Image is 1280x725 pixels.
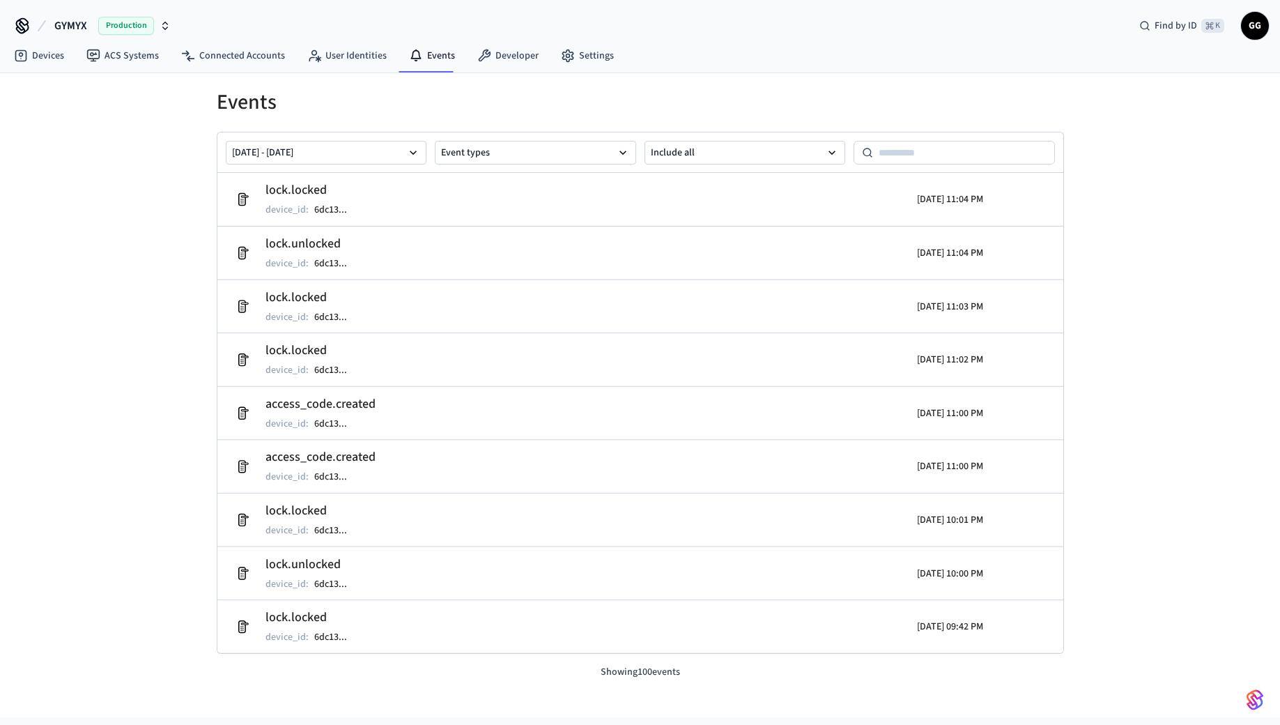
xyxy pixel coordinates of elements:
[3,43,75,68] a: Devices
[311,255,361,272] button: 6dc13...
[265,288,361,307] h2: lock.locked
[265,630,309,644] p: device_id :
[265,608,361,627] h2: lock.locked
[1242,13,1267,38] span: GG
[917,513,983,527] p: [DATE] 10:01 PM
[265,417,309,431] p: device_id :
[466,43,550,68] a: Developer
[550,43,625,68] a: Settings
[917,406,983,420] p: [DATE] 11:00 PM
[98,17,154,35] span: Production
[1247,689,1263,711] img: SeamLogoGradient.69752ec5.svg
[265,448,376,467] h2: access_code.created
[217,90,1064,115] h1: Events
[917,459,983,473] p: [DATE] 11:00 PM
[1155,19,1197,33] span: Find by ID
[217,665,1064,680] p: Showing 100 events
[311,309,361,326] button: 6dc13...
[75,43,170,68] a: ACS Systems
[917,192,983,206] p: [DATE] 11:04 PM
[265,363,309,377] p: device_id :
[1201,19,1224,33] span: ⌘ K
[645,141,846,165] button: Include all
[917,246,983,260] p: [DATE] 11:04 PM
[265,470,309,484] p: device_id :
[296,43,398,68] a: User Identities
[265,310,309,324] p: device_id :
[265,257,309,270] p: device_id :
[265,203,309,217] p: device_id :
[265,577,309,590] p: device_id :
[435,141,636,165] button: Event types
[311,522,361,539] button: 6dc13...
[1128,13,1235,38] div: Find by ID⌘ K
[311,468,361,485] button: 6dc13...
[265,181,361,200] h2: lock.locked
[54,17,87,34] span: GYMYX
[311,201,361,218] button: 6dc13...
[265,554,361,574] h2: lock.unlocked
[917,620,983,634] p: [DATE] 09:42 PM
[170,43,296,68] a: Connected Accounts
[265,524,309,537] p: device_id :
[265,501,361,521] h2: lock.locked
[917,566,983,580] p: [DATE] 10:00 PM
[265,341,361,360] h2: lock.locked
[398,43,466,68] a: Events
[311,575,361,592] button: 6dc13...
[265,395,376,414] h2: access_code.created
[311,362,361,379] button: 6dc13...
[917,353,983,367] p: [DATE] 11:02 PM
[226,141,427,165] button: [DATE] - [DATE]
[1241,12,1269,40] button: GG
[311,629,361,646] button: 6dc13...
[917,300,983,314] p: [DATE] 11:03 PM
[265,234,361,254] h2: lock.unlocked
[311,415,361,432] button: 6dc13...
